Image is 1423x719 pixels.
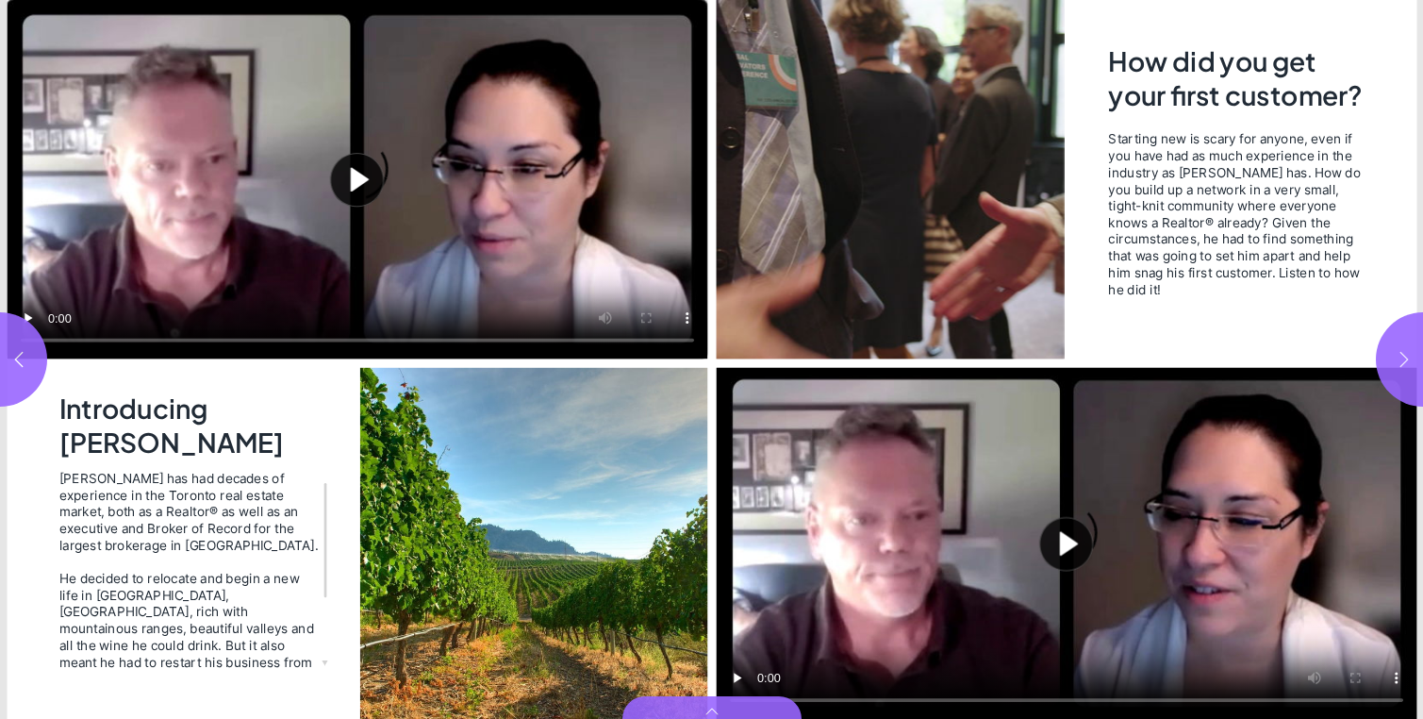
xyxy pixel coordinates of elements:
[1108,44,1365,117] h2: How did you get your first customer?
[58,470,319,553] div: [PERSON_NAME] has had decades of experience in the Toronto real estate market, both as a Realtor®...
[58,392,323,458] h2: Introducing [PERSON_NAME]
[1108,131,1360,298] span: Starting new is scary for anyone, even if you have had as much experience in the industry as [PER...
